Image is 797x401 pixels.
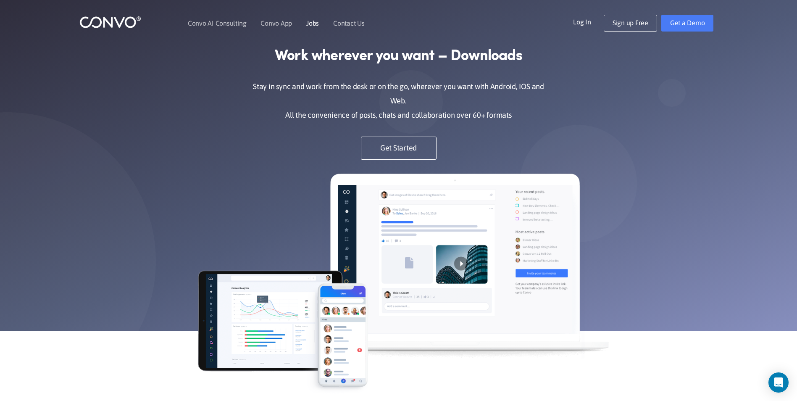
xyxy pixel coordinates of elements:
img: shape_not_found [658,79,686,107]
div: Open Intercom Messenger [768,372,789,393]
a: Get Started [361,137,437,160]
p: Stay in sync and work from the desk or on the go, wherever you want with Android, IOS and Web. Al... [245,79,552,122]
a: Convo AI Consulting [188,20,246,26]
img: logo_1.png [79,16,141,29]
a: Get a Demo [661,15,714,32]
a: Sign up Free [604,15,657,32]
a: Contact Us [333,20,365,26]
strong: Work wherever you want – Downloads [275,47,522,66]
a: Convo App [260,20,292,26]
a: Log In [573,15,604,28]
a: Jobs [306,20,319,26]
